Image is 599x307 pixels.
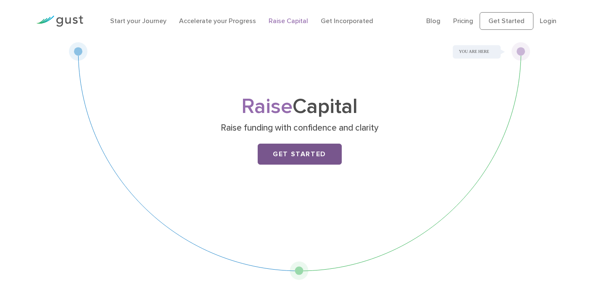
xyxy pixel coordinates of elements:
a: Blog [426,17,441,25]
img: Gust Logo [36,16,83,27]
a: Start your Journey [110,17,166,25]
a: Raise Capital [269,17,308,25]
a: Login [540,17,557,25]
p: Raise funding with confidence and clarity [137,122,462,134]
a: Get Started [480,12,533,30]
a: Get Incorporated [321,17,373,25]
a: Get Started [258,144,342,165]
span: Raise [241,94,293,119]
a: Accelerate your Progress [179,17,256,25]
h1: Capital [134,97,466,116]
a: Pricing [453,17,473,25]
